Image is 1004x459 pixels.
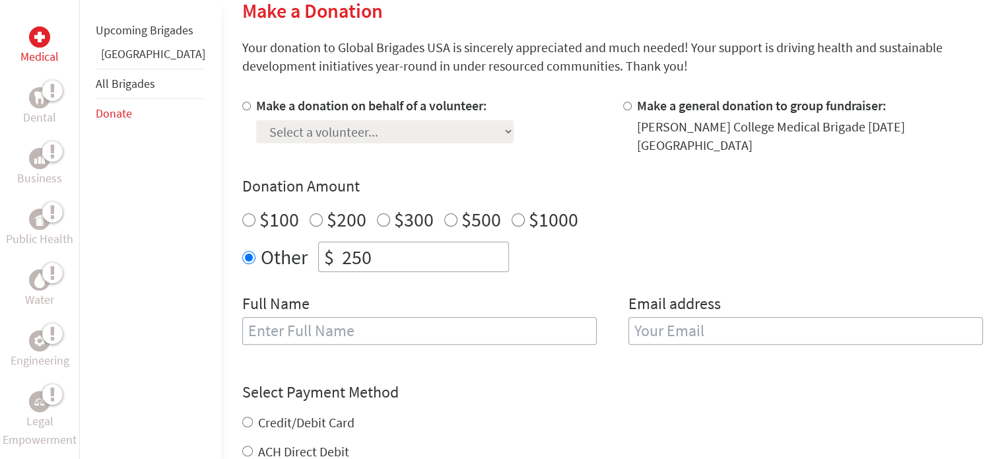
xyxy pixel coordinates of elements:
p: Public Health [6,230,73,248]
label: $200 [327,207,366,232]
label: $100 [259,207,299,232]
label: $300 [394,207,434,232]
div: Public Health [29,209,50,230]
div: Legal Empowerment [29,391,50,412]
p: Medical [20,48,59,66]
label: Make a general donation to group fundraiser: [637,97,887,114]
p: Business [17,169,62,188]
label: $1000 [529,207,578,232]
div: [PERSON_NAME] College Medical Brigade [DATE] [GEOGRAPHIC_DATA] [637,118,983,155]
img: Medical [34,32,45,42]
label: Make a donation on behalf of a volunteer: [256,97,487,114]
p: Legal Empowerment [3,412,77,449]
label: $500 [461,207,501,232]
a: All Brigades [96,76,155,91]
img: Engineering [34,335,45,346]
label: Full Name [242,293,310,317]
div: $ [319,242,339,271]
li: All Brigades [96,69,205,99]
a: DentalDental [23,87,56,127]
input: Your Email [628,317,983,345]
p: Water [25,291,54,309]
a: [GEOGRAPHIC_DATA] [101,46,205,61]
h4: Donation Amount [242,176,983,197]
img: Business [34,153,45,164]
a: Donate [96,106,132,121]
a: MedicalMedical [20,26,59,66]
div: Medical [29,26,50,48]
a: Upcoming Brigades [96,22,193,38]
div: Engineering [29,330,50,351]
a: Legal EmpowermentLegal Empowerment [3,391,77,449]
a: BusinessBusiness [17,148,62,188]
img: Water [34,272,45,287]
img: Legal Empowerment [34,398,45,406]
li: Donate [96,99,205,128]
label: Credit/Debit Card [258,414,354,431]
img: Public Health [34,213,45,226]
li: Panama [96,45,205,69]
h4: Select Payment Method [242,382,983,403]
a: EngineeringEngineering [11,330,69,370]
p: Dental [23,108,56,127]
div: Dental [29,87,50,108]
input: Enter Amount [339,242,508,271]
img: Dental [34,91,45,104]
label: Email address [628,293,721,317]
div: Business [29,148,50,169]
p: Your donation to Global Brigades USA is sincerely appreciated and much needed! Your support is dr... [242,38,983,75]
li: Upcoming Brigades [96,16,205,45]
input: Enter Full Name [242,317,597,345]
div: Water [29,269,50,291]
a: WaterWater [25,269,54,309]
p: Engineering [11,351,69,370]
label: Other [261,242,308,272]
a: Public HealthPublic Health [6,209,73,248]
